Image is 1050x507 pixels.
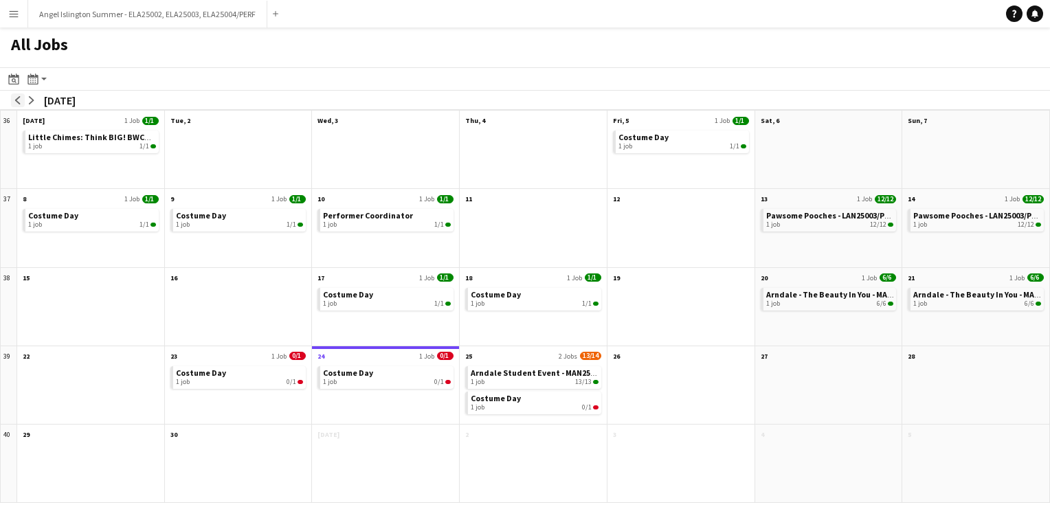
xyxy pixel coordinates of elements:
span: 27 [761,352,768,361]
span: 1/1 [730,142,739,150]
span: 24 [317,352,324,361]
span: 1/1 [741,144,746,148]
a: Pawsome Pooches - LAN25003/PERF1 job12/12 [766,209,894,229]
span: 1 Job [124,116,139,125]
span: Arndale Student Event - MAN25007/PERF [471,368,624,378]
span: 1 Job [1009,273,1025,282]
a: Costume Day1 job0/1 [471,392,599,412]
span: 12/12 [1023,195,1044,203]
span: 20 [761,273,768,282]
span: 1/1 [142,195,159,203]
span: 29 [23,430,30,439]
span: 1 job [766,221,780,229]
span: 1/1 [434,300,444,308]
span: 3 [613,430,616,439]
a: Arndale - The Beauty In You - MAN25006/PERF1 job6/6 [913,288,1041,308]
span: 0/1 [434,378,444,386]
span: Sun, 7 [908,116,927,125]
span: Costume Day [28,210,78,221]
div: 38 [1,268,17,346]
span: 28 [908,352,915,361]
span: 1 job [471,378,484,386]
span: Little Chimes: Think BIG! BWCH25003/PERF [28,132,192,142]
span: 1/1 [287,221,296,229]
span: Costume Day [471,289,521,300]
span: 1/1 [142,117,159,125]
span: 1 Job [419,273,434,282]
span: Performer Coordinator [323,210,413,221]
span: [DATE] [23,116,45,125]
span: 25 [465,352,472,361]
span: Wed, 3 [317,116,338,125]
span: 0/1 [582,403,592,412]
span: 15 [23,273,30,282]
span: 12/12 [875,195,896,203]
a: Little Chimes: Think BIG! BWCH25003/PERF1 job1/1 [28,131,156,150]
span: 1/1 [582,300,592,308]
span: 12 [613,194,620,203]
a: Performer Coordinator1 job1/1 [323,209,451,229]
span: 12/12 [870,221,886,229]
span: Costume Day [323,289,373,300]
span: 21 [908,273,915,282]
span: 30 [170,430,177,439]
div: 36 [1,111,17,189]
span: 12/12 [1018,221,1034,229]
a: Costume Day1 job0/1 [323,366,451,386]
span: 1/1 [150,144,156,148]
div: 39 [1,346,17,425]
span: 1 Job [1005,194,1020,203]
a: Arndale - The Beauty In You - MAN25006/PERF1 job6/6 [766,288,894,308]
span: 1 Job [419,194,434,203]
span: 1 job [323,378,337,386]
span: Costume Day [471,393,521,403]
div: 40 [1,425,17,503]
a: Costume Day1 job1/1 [323,288,451,308]
span: 2 Jobs [559,352,577,361]
span: 13/13 [575,378,592,386]
span: 19 [613,273,620,282]
span: 5 [908,430,911,439]
span: 1 job [766,300,780,308]
a: Pawsome Pooches - LAN25003/PERF1 job12/12 [913,209,1041,229]
span: Costume Day [176,210,226,221]
span: Thu, 4 [465,116,485,125]
span: 13 [761,194,768,203]
span: 1/1 [437,273,454,282]
span: 6/6 [888,302,893,306]
span: 1 job [323,300,337,308]
span: 6/6 [877,300,886,308]
span: 1/1 [593,302,599,306]
span: 1 Job [567,273,582,282]
span: 1 job [913,300,927,308]
span: 9 [170,194,174,203]
span: 4 [761,430,764,439]
span: 1 job [176,378,190,386]
span: 1/1 [437,195,454,203]
span: 23 [170,352,177,361]
span: 10 [317,194,324,203]
span: Costume Day [618,132,669,142]
span: 18 [465,273,472,282]
span: 1 Job [271,194,287,203]
span: 13/13 [593,380,599,384]
a: Costume Day1 job1/1 [618,131,746,150]
span: 6/6 [880,273,896,282]
span: 12/12 [1036,223,1041,227]
span: Costume Day [323,368,373,378]
span: 0/1 [593,405,599,409]
span: 16 [170,273,177,282]
span: 22 [23,352,30,361]
span: Sat, 6 [761,116,779,125]
span: 6/6 [1027,273,1044,282]
span: 1 Job [419,352,434,361]
span: 1 Job [715,116,730,125]
span: 0/1 [287,378,296,386]
span: 1/1 [445,302,451,306]
a: Costume Day1 job1/1 [176,209,304,229]
span: 1 job [618,142,632,150]
span: Tue, 2 [170,116,190,125]
span: 1/1 [445,223,451,227]
span: 1/1 [733,117,749,125]
span: 14 [908,194,915,203]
